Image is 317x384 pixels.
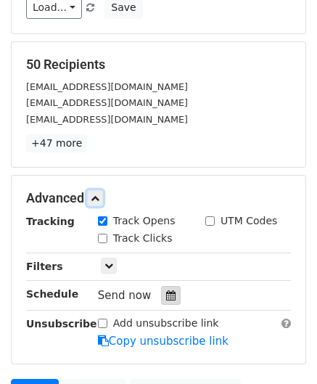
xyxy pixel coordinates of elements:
[26,97,188,108] small: [EMAIL_ADDRESS][DOMAIN_NAME]
[98,289,152,302] span: Send now
[221,213,277,229] label: UTM Codes
[26,81,188,92] small: [EMAIL_ADDRESS][DOMAIN_NAME]
[26,134,87,152] a: +47 more
[244,314,317,384] iframe: Chat Widget
[113,213,176,229] label: Track Opens
[26,261,63,272] strong: Filters
[98,335,229,348] a: Copy unsubscribe link
[113,316,219,331] label: Add unsubscribe link
[26,114,188,125] small: [EMAIL_ADDRESS][DOMAIN_NAME]
[26,190,291,206] h5: Advanced
[26,216,75,227] strong: Tracking
[26,318,97,330] strong: Unsubscribe
[26,57,291,73] h5: 50 Recipients
[113,231,173,246] label: Track Clicks
[26,288,78,300] strong: Schedule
